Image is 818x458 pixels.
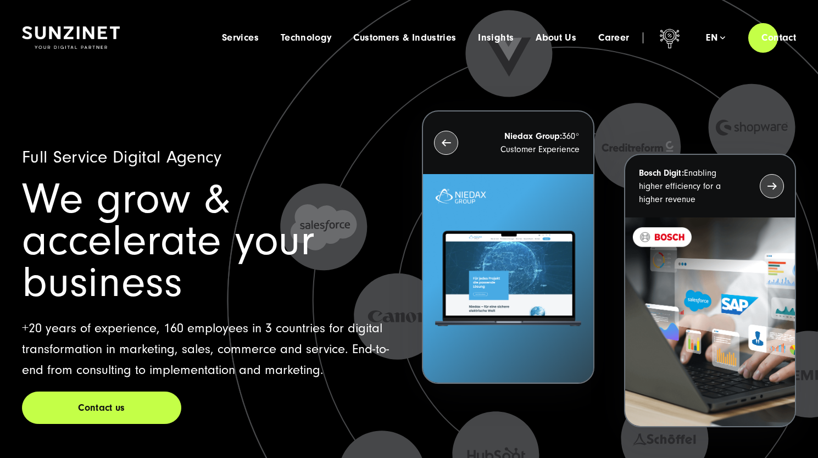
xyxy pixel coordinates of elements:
[222,32,259,43] a: Services
[625,217,795,426] img: recent-project_BOSCH_2024-03
[478,32,514,43] a: Insights
[353,32,456,43] a: Customers & Industries
[639,168,684,178] strong: Bosch Digit:
[422,110,594,384] button: Niedax Group:360° Customer Experience Letztes Projekt von Niedax. Ein Laptop auf dem die Niedax W...
[22,318,396,381] p: +20 years of experience, 160 employees in 3 countries for digital transformation in marketing, sa...
[706,32,725,43] div: en
[423,174,593,383] img: Letztes Projekt von Niedax. Ein Laptop auf dem die Niedax Website geöffnet ist, auf blauem Hinter...
[624,154,796,427] button: Bosch Digit:Enabling higher efficiency for a higher revenue recent-project_BOSCH_2024-03
[281,32,332,43] a: Technology
[22,147,222,167] span: Full Service Digital Agency
[598,32,629,43] a: Career
[22,26,120,49] img: SUNZINET Full Service Digital Agentur
[639,166,740,206] p: Enabling higher efficiency for a higher revenue
[504,131,562,141] strong: Niedax Group:
[748,22,809,53] a: Contact
[22,392,181,424] a: Contact us
[478,130,579,156] p: 360° Customer Experience
[22,178,396,304] h1: We grow & accelerate your business
[536,32,576,43] a: About Us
